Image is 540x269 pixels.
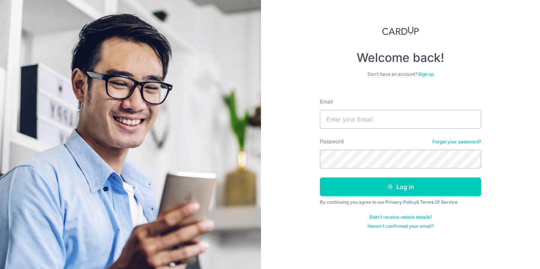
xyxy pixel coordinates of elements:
div: By continuing you agree to our & [320,199,481,205]
div: Don’t have an account? [320,71,481,77]
img: CardUp Logo [382,26,419,35]
button: Log in [320,177,481,196]
a: Terms Of Service [420,199,457,205]
a: Forgot your password? [432,139,481,145]
input: Enter your Email [320,110,481,129]
h4: Welcome back! [320,50,481,65]
a: Sign up [418,71,434,77]
a: Haven't confirmed your email? [367,223,433,229]
a: Privacy Policy [385,199,416,205]
label: Password [320,138,344,145]
a: Didn't receive unlock details? [369,214,432,220]
label: Email [320,98,333,105]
